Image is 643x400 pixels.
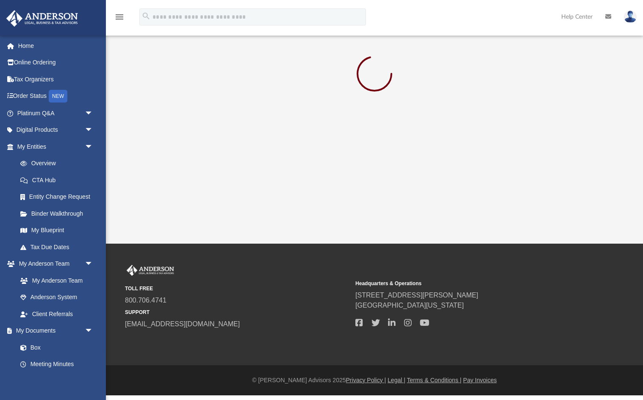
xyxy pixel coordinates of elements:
a: [STREET_ADDRESS][PERSON_NAME] [355,292,478,299]
a: Binder Walkthrough [12,205,106,222]
a: Digital Productsarrow_drop_down [6,122,106,139]
a: Anderson System [12,289,102,306]
a: Home [6,37,106,54]
a: Pay Invoices [463,377,496,383]
i: search [141,11,151,21]
a: My Blueprint [12,222,102,239]
a: Terms & Conditions | [407,377,462,383]
small: TOLL FREE [125,285,349,292]
span: arrow_drop_down [85,138,102,156]
small: SUPPORT [125,308,349,316]
span: arrow_drop_down [85,105,102,122]
a: My Documentsarrow_drop_down [6,322,102,339]
i: menu [114,12,125,22]
a: Legal | [388,377,405,383]
img: Anderson Advisors Platinum Portal [125,265,176,276]
a: Privacy Policy | [346,377,386,383]
a: 800.706.4741 [125,297,166,304]
a: Online Ordering [6,54,106,71]
a: Order StatusNEW [6,88,106,105]
a: Meeting Minutes [12,356,102,373]
div: NEW [49,90,67,103]
small: Headquarters & Operations [355,280,580,287]
span: arrow_drop_down [85,256,102,273]
a: [GEOGRAPHIC_DATA][US_STATE] [355,302,464,309]
a: My Anderson Team [12,272,97,289]
a: Overview [12,155,106,172]
img: User Pic [624,11,637,23]
a: Tax Due Dates [12,239,106,256]
a: menu [114,16,125,22]
img: Anderson Advisors Platinum Portal [4,10,80,27]
span: arrow_drop_down [85,322,102,340]
a: Box [12,339,97,356]
a: Entity Change Request [12,189,106,206]
a: My Anderson Teamarrow_drop_down [6,256,102,272]
a: CTA Hub [12,172,106,189]
a: Platinum Q&Aarrow_drop_down [6,105,106,122]
div: © [PERSON_NAME] Advisors 2025 [106,376,643,385]
a: Client Referrals [12,306,102,322]
a: [EMAIL_ADDRESS][DOMAIN_NAME] [125,320,240,328]
a: My Entitiesarrow_drop_down [6,138,106,155]
a: Tax Organizers [6,71,106,88]
span: arrow_drop_down [85,122,102,139]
